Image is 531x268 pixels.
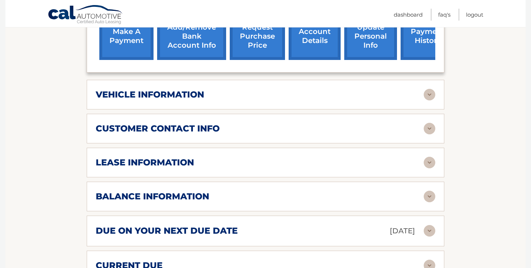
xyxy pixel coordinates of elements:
[99,13,154,60] a: make a payment
[96,89,204,100] h2: vehicle information
[438,9,450,21] a: FAQ's
[96,191,209,202] h2: balance information
[424,191,435,202] img: accordion-rest.svg
[230,13,285,60] a: request purchase price
[466,9,483,21] a: Logout
[401,13,455,60] a: payment history
[424,89,435,100] img: accordion-rest.svg
[48,5,124,26] a: Cal Automotive
[424,123,435,134] img: accordion-rest.svg
[344,13,397,60] a: update personal info
[390,225,415,237] p: [DATE]
[157,13,226,60] a: Add/Remove bank account info
[394,9,423,21] a: Dashboard
[424,225,435,237] img: accordion-rest.svg
[289,13,341,60] a: account details
[96,157,194,168] h2: lease information
[96,123,220,134] h2: customer contact info
[96,225,238,236] h2: due on your next due date
[424,157,435,168] img: accordion-rest.svg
